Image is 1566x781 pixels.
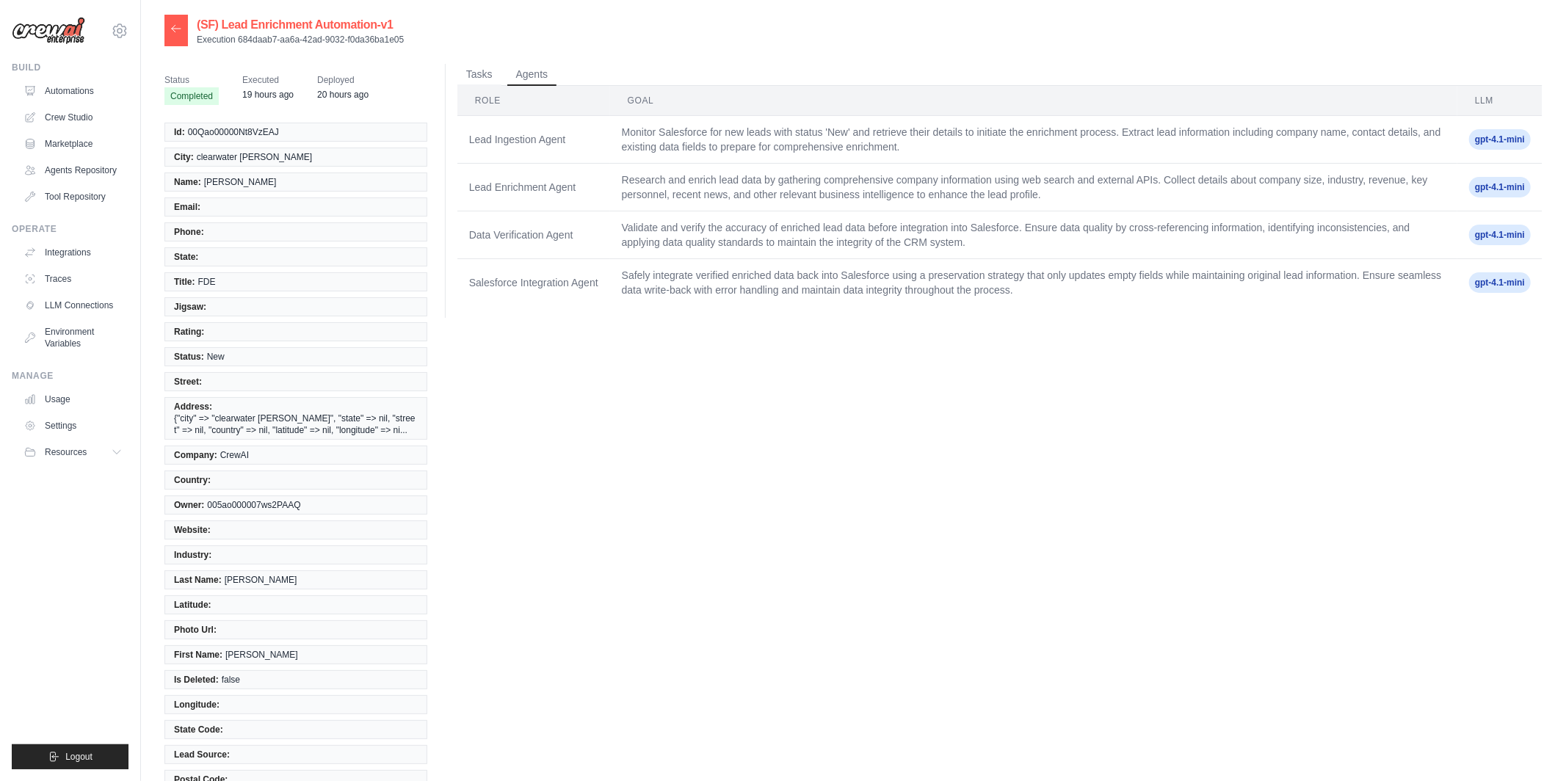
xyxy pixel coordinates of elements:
span: Rating: [174,326,204,338]
span: clearwater [PERSON_NAME] [197,151,312,163]
span: State: [174,251,198,263]
a: Tool Repository [18,185,128,208]
a: Traces [18,267,128,291]
th: LLM [1457,86,1543,116]
div: Build [12,62,128,73]
span: Latitude: [174,599,211,611]
span: New [207,351,225,363]
a: Settings [18,414,128,437]
span: Photo Url: [174,624,217,636]
a: Crew Studio [18,106,128,129]
a: Agents Repository [18,159,128,182]
span: Street: [174,376,202,388]
a: Environment Variables [18,320,128,355]
th: Role [457,86,610,116]
time: September 18, 2025 at 13:55 EDT [242,90,294,100]
time: September 18, 2025 at 12:24 EDT [317,90,369,100]
span: Phone: [174,226,204,238]
iframe: Chat Widget [1493,711,1566,781]
div: Manage [12,370,128,382]
span: Industry: [174,549,211,561]
td: Research and enrich lead data by gathering comprehensive company information using web search and... [610,164,1457,211]
td: Salesforce Integration Agent [457,259,610,307]
td: Safely integrate verified enriched data back into Salesforce using a preservation strategy that o... [610,259,1457,307]
span: Lead Source: [174,749,230,760]
span: Last Name: [174,574,222,586]
td: Lead Enrichment Agent [457,164,610,211]
button: Tasks [457,64,501,86]
a: LLM Connections [18,294,128,317]
span: Address: [174,401,212,413]
span: Company: [174,449,217,461]
span: {"city" => "clearwater [PERSON_NAME]", "state" => nil, "street" => nil, "country" => nil, "latitu... [174,413,418,436]
button: Resources [18,440,128,464]
span: gpt-4.1-mini [1469,225,1531,245]
span: Longitude: [174,699,220,711]
span: Logout [65,751,93,763]
span: gpt-4.1-mini [1469,177,1531,197]
span: Deployed [317,73,369,87]
a: Usage [18,388,128,411]
span: Jigsaw: [174,301,206,313]
span: Status: [174,351,204,363]
span: Email: [174,201,200,213]
span: Resources [45,446,87,458]
span: Country: [174,474,211,486]
span: [PERSON_NAME] [225,574,297,586]
span: 005ao000007ws2PAAQ [207,499,300,511]
span: Executed [242,73,294,87]
span: Completed [164,87,219,105]
span: Status [164,73,219,87]
a: Integrations [18,241,128,264]
span: 00Qao00000Nt8VzEAJ [188,126,279,138]
span: gpt-4.1-mini [1469,129,1531,150]
span: gpt-4.1-mini [1469,272,1531,293]
th: Goal [610,86,1457,116]
span: Owner: [174,499,204,511]
span: Is Deleted: [174,674,219,686]
span: FDE [197,276,215,288]
td: Monitor Salesforce for new leads with status 'New' and retrieve their details to initiate the enr... [610,116,1457,164]
span: [PERSON_NAME] [225,649,298,661]
span: false [222,674,240,686]
button: Logout [12,744,128,769]
td: Data Verification Agent [457,211,610,259]
p: Execution 684daab7-aa6a-42ad-9032-f0da36ba1e05 [197,34,404,46]
span: Website: [174,524,211,536]
h2: (SF) Lead Enrichment Automation-v1 [197,16,404,34]
a: Automations [18,79,128,103]
td: Validate and verify the accuracy of enriched lead data before integration into Salesforce. Ensure... [610,211,1457,259]
a: Marketplace [18,132,128,156]
button: Agents [507,64,557,86]
span: Id: [174,126,185,138]
span: Title: [174,276,195,288]
div: Operate [12,223,128,235]
td: Lead Ingestion Agent [457,116,610,164]
img: Logo [12,17,85,45]
span: City: [174,151,194,163]
span: [PERSON_NAME] [204,176,277,188]
span: First Name: [174,649,222,661]
span: CrewAI [220,449,249,461]
span: Name: [174,176,201,188]
span: State Code: [174,724,223,735]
